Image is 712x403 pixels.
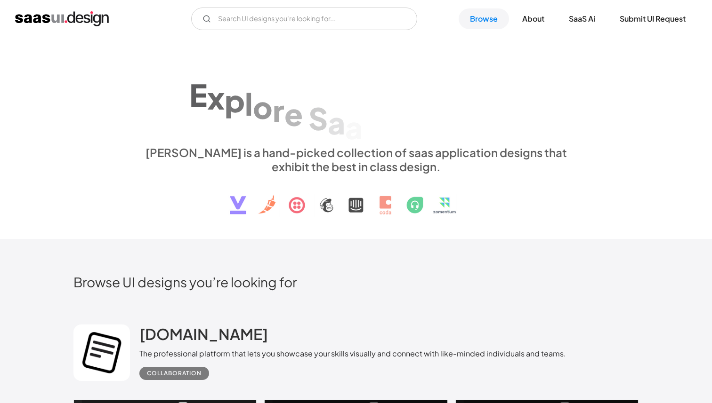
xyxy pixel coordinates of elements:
h2: Browse UI designs you’re looking for [73,274,639,290]
div: E [189,77,207,113]
div: e [284,96,303,132]
div: The professional platform that lets you showcase your skills visually and connect with like-minde... [139,348,566,359]
input: Search UI designs you're looking for... [191,8,417,30]
div: S [308,100,328,136]
a: Submit UI Request [608,8,697,29]
a: SaaS Ai [558,8,607,29]
div: [PERSON_NAME] is a hand-picked collection of saas application designs that exhibit the best in cl... [139,145,573,174]
div: x [207,79,225,116]
form: Email Form [191,8,417,30]
img: text, icon, saas logo [213,174,499,222]
div: a [328,104,345,141]
h2: [DOMAIN_NAME] [139,324,268,343]
div: r [273,92,284,128]
div: l [245,86,253,122]
div: o [253,89,273,125]
div: p [225,82,245,119]
div: Collaboration [147,368,202,379]
a: [DOMAIN_NAME] [139,324,268,348]
h1: Explore SaaS UI design patterns & interactions. [139,63,573,136]
a: About [511,8,556,29]
a: home [15,11,109,26]
div: a [345,109,363,145]
a: Browse [459,8,509,29]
